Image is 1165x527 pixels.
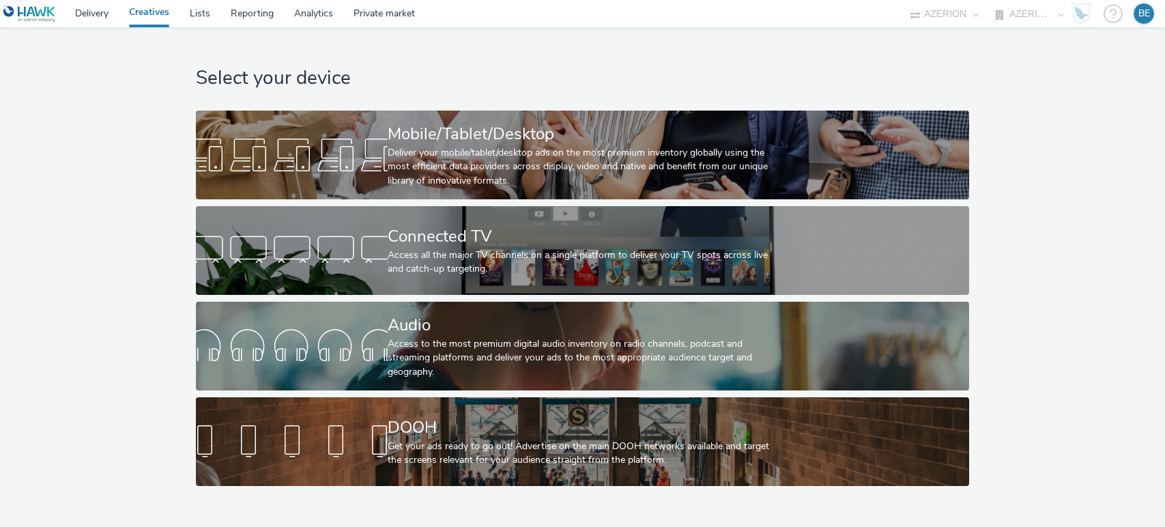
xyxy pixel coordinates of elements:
[196,302,969,390] a: AudioAccess to the most premium digital audio inventory on radio channels, podcast and streaming ...
[196,66,969,91] h1: Select your device
[1071,3,1097,25] a: Hawk Academy
[388,416,772,440] div: DOOH
[388,122,772,146] div: Mobile/Tablet/Desktop
[1138,3,1150,24] div: BE
[388,248,772,276] div: Access all the major TV channels on a single platform to deliver your TV spots across live and ca...
[388,337,772,379] div: Access to the most premium digital audio inventory on radio channels, podcast and streaming platf...
[388,440,772,468] div: Get your ads ready to go out! Advertise on the main DOOH networks available and target the screen...
[196,111,969,199] a: Mobile/Tablet/DesktopDeliver your mobile/tablet/desktop ads on the most premium inventory globall...
[3,5,56,23] img: undefined Logo
[388,146,772,188] div: Deliver your mobile/tablet/desktop ads on the most premium inventory globally using the most effi...
[388,225,772,248] div: Connected TV
[196,397,969,486] a: DOOHGet your ads ready to go out! Advertise on the main DOOH networks available and target the sc...
[1071,3,1091,25] img: Hawk Academy
[196,206,969,295] a: Connected TVAccess all the major TV channels on a single platform to deliver your TV spots across...
[388,313,772,337] div: Audio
